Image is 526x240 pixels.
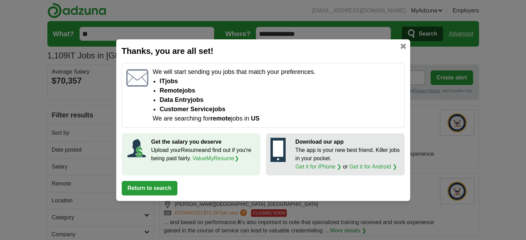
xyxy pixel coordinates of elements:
p: The app is your new best friend. Killer jobs in your pocket. or [295,146,400,171]
li: Customer Service jobs [159,105,400,114]
button: Return to search [122,181,177,195]
a: ValueMyResume❯ [193,155,239,161]
li: IT jobs [159,77,400,86]
strong: remote [210,115,231,122]
li: Data Entry jobs [159,95,400,105]
h2: Thanks, you are all set! [122,45,405,57]
p: We will start sending you jobs that match your preferences. [153,67,400,77]
a: Get it for iPhone ❯ [295,164,341,170]
span: US [251,115,259,122]
p: Download our app [295,138,400,146]
p: Upload your Resume and find out if you're being paid fairly. [151,146,256,163]
a: Get it for Android ❯ [349,164,397,170]
p: Get the salary you deserve [151,138,256,146]
p: We are searching for jobs in [153,114,400,123]
li: Remote jobs [159,86,400,95]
